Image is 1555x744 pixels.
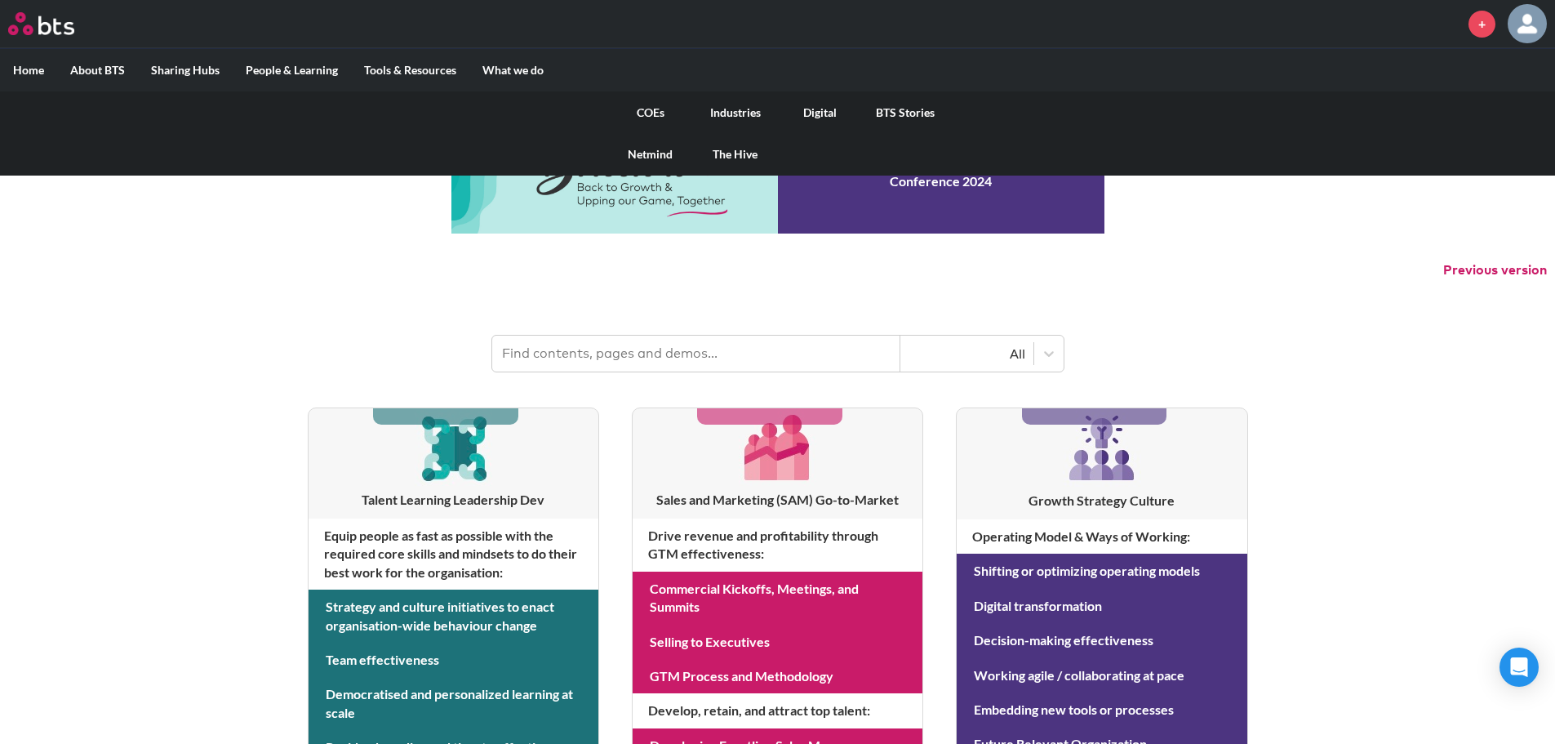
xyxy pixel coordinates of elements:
img: [object Object] [415,408,492,486]
h4: Operating Model & Ways of Working : [957,519,1246,554]
div: Open Intercom Messenger [1499,648,1539,687]
input: Find contents, pages and demos... [492,336,900,372]
img: Daniel Mausolf [1508,4,1547,43]
label: What we do [469,49,557,91]
label: Sharing Hubs [138,49,233,91]
div: All [909,345,1025,363]
label: Tools & Resources [351,49,469,91]
a: Go home [8,12,104,35]
a: + [1468,11,1495,38]
h4: Drive revenue and profitability through GTM effectiveness : [633,519,922,572]
h4: Equip people as fast as possible with the required core skills and mindsets to do their best work... [309,519,598,590]
h3: Sales and Marketing (SAM) Go-to-Market [633,491,922,509]
a: Profile [1508,4,1547,43]
h3: Growth Strategy Culture [957,492,1246,510]
img: [object Object] [1063,408,1141,487]
h4: Develop, retain, and attract top talent : [633,693,922,728]
label: About BTS [57,49,138,91]
button: Previous version [1443,261,1547,279]
h3: Talent Learning Leadership Dev [309,491,598,509]
img: BTS Logo [8,12,74,35]
img: [object Object] [739,408,816,486]
label: People & Learning [233,49,351,91]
